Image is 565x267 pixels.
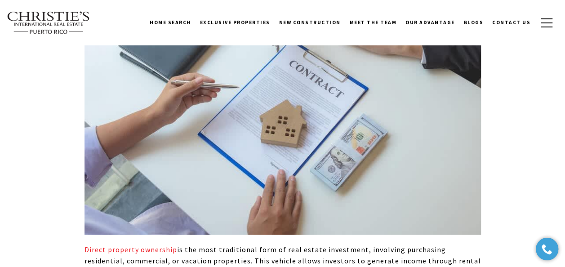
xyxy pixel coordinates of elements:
[279,19,341,26] span: New Construction
[275,11,345,34] a: New Construction
[464,19,484,26] span: Blogs
[405,19,455,26] span: Our Advantage
[401,11,459,34] a: Our Advantage
[196,11,275,34] a: Exclusive Properties
[145,11,196,34] a: Home Search
[7,11,90,35] img: Christie's International Real Estate text transparent background
[200,19,270,26] span: Exclusive Properties
[535,10,558,36] button: button
[492,19,530,26] span: Contact Us
[85,245,177,254] a: Direct property ownership
[459,11,488,34] a: Blogs
[345,11,401,34] a: Meet the Team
